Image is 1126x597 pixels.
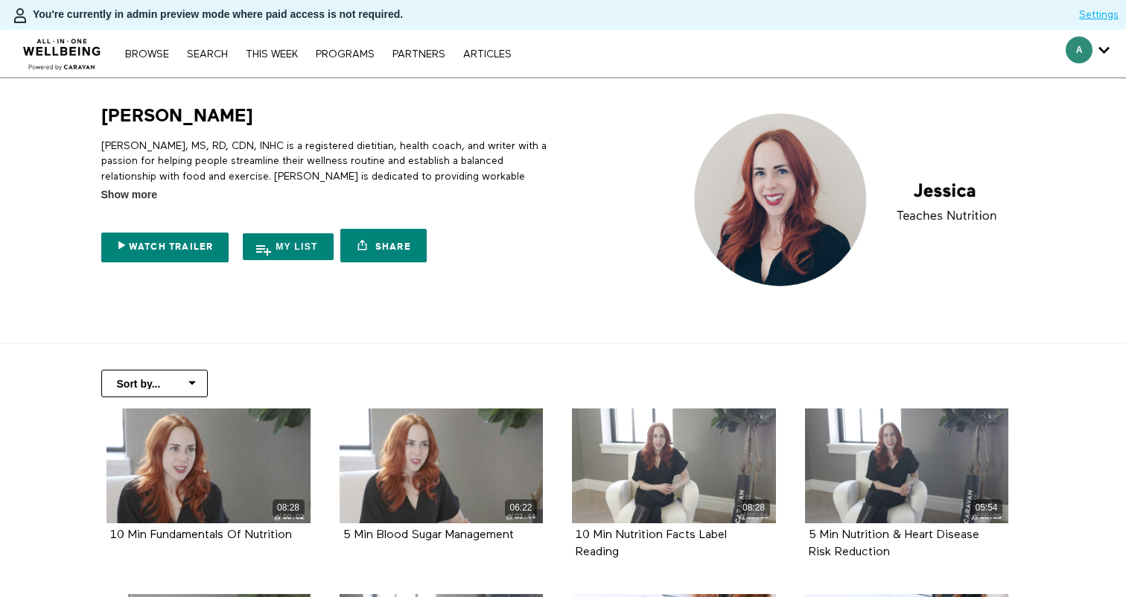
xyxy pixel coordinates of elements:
[343,529,514,541] strong: 5 Min Blood Sugar Management
[576,529,727,557] a: 10 Min Nutrition Facts Label Reading
[572,408,776,523] a: 10 Min Nutrition Facts Label Reading 08:28
[238,49,305,60] a: THIS WEEK
[805,408,1009,523] a: 5 Min Nutrition & Heart Disease Risk Reduction 05:54
[576,529,727,558] strong: 10 Min Nutrition Facts Label Reading
[1055,30,1121,78] div: Secondary
[179,49,235,60] a: Search
[385,49,453,60] a: PARTNERS
[273,499,305,517] div: 08:28
[118,49,176,60] a: Browse
[505,499,537,517] div: 06:22
[809,529,979,558] strong: 5 Min Nutrition & Heart Disease Risk Reduction
[343,529,514,540] a: 5 Min Blood Sugar Management
[308,49,382,60] a: PROGRAMS
[110,529,292,541] strong: 10 Min Fundamentals Of Nutrition
[101,104,253,127] h1: [PERSON_NAME]
[970,499,1002,517] div: 05:54
[11,7,29,25] img: person-bdfc0eaa9744423c596e6e1c01710c89950b1dff7c83b5d61d716cfd8139584f.svg
[101,139,558,230] p: [PERSON_NAME], MS, RD, CDN, INHC is a registered dietitian, health coach, and writer with a passi...
[456,49,519,60] a: ARTICLES
[17,28,107,72] img: CARAVAN
[106,408,311,523] a: 10 Min Fundamentals Of Nutrition 08:28
[738,499,770,517] div: 08:28
[101,187,157,203] span: Show more
[1079,7,1119,22] a: Settings
[243,233,334,260] button: My list
[688,104,1025,294] img: Jessica
[101,233,229,262] a: Watch Trailer
[340,229,427,262] a: Share
[809,529,979,557] a: 5 Min Nutrition & Heart Disease Risk Reduction
[340,408,544,523] a: 5 Min Blood Sugar Management 06:22
[118,46,518,61] nav: Primary
[110,529,292,540] a: 10 Min Fundamentals Of Nutrition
